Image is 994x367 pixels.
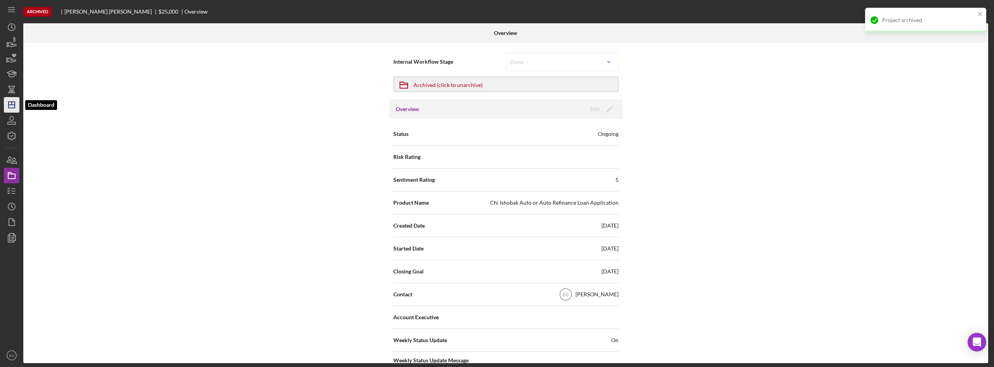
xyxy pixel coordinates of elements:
[414,77,483,91] div: Archived (click to unarchive)
[882,17,975,23] div: Project archived
[393,222,425,230] span: Created Date
[978,11,983,18] button: close
[590,103,600,115] div: Edit
[615,176,619,184] div: 5
[393,313,439,321] span: Account Executive
[601,222,619,230] div: [DATE]
[611,336,619,344] span: On
[601,245,619,252] div: [DATE]
[393,153,421,161] span: Risk Rating
[598,130,619,138] div: Ongoing
[393,58,506,66] span: Internal Workflow Stage
[562,292,568,297] text: BS
[393,268,424,275] span: Closing Goal
[601,268,619,275] div: [DATE]
[575,290,619,298] div: [PERSON_NAME]
[158,9,178,15] div: $25,000
[393,245,424,252] span: Started Date
[393,336,447,344] span: Weekly Status Update
[490,199,619,207] div: Chi Ishobak Auto or Auto Refinance Loan Application
[396,105,419,113] h3: Overview
[23,7,52,17] div: Archived
[4,348,19,363] button: BS
[393,77,619,92] button: Archived (click to unarchive)
[968,333,986,351] div: Open Intercom Messenger
[393,290,412,298] span: Contact
[9,353,14,358] text: BS
[393,357,619,364] span: Weekly Status Update Message
[393,130,408,138] span: Status
[393,199,429,207] span: Product Name
[586,103,616,115] button: Edit
[184,9,208,15] div: Overview
[494,30,517,36] b: Overview
[393,176,435,184] span: Sentiment Rating
[64,9,158,15] div: [PERSON_NAME] [PERSON_NAME]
